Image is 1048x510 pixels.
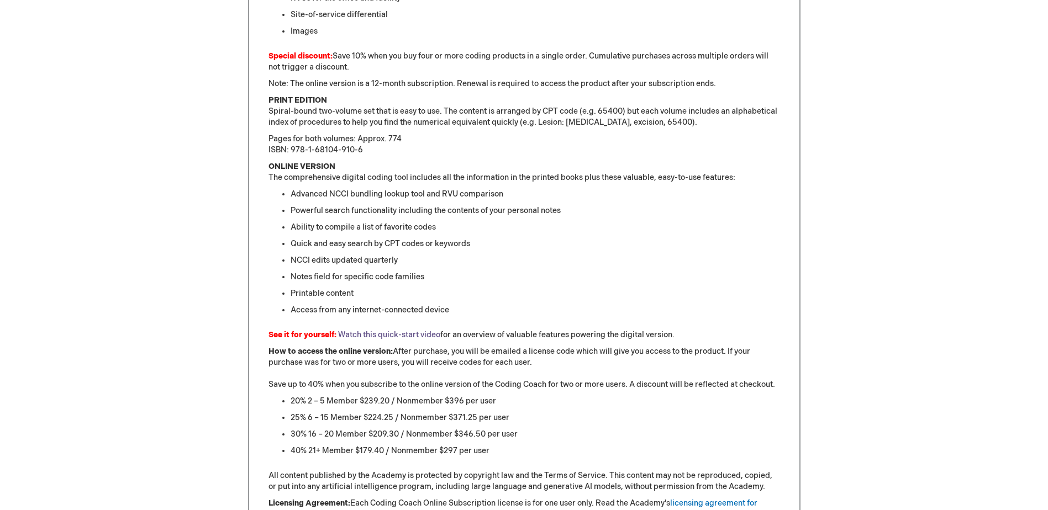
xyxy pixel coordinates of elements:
strong: ONLINE VERSION [268,162,335,171]
li: Quick and easy search by CPT codes or keywords [291,238,780,249]
p: All content published by the Academy is protected by copyright law and the Terms of Service. This... [268,470,780,492]
li: 25% 6 – 15 Member $224.25 / Nonmember $371.25 per user [291,412,780,423]
li: Powerful search functionality including the contents of your personal notes [291,205,780,216]
p: After purchase, you will be emailed a license code which will give you access to the product. If ... [268,346,780,390]
li: Advanced NCCI bundling lookup tool and RVU comparison [291,189,780,200]
strong: How to access the online version: [268,347,393,356]
li: NCCI edits updated quarterly [291,255,780,266]
a: Watch this quick-start video [338,330,440,339]
p: Note: The online version is a 12-month subscription. Renewal is required to access the product af... [268,78,780,89]
p: Spiral-bound two-volume set that is easy to use. The content is arranged by CPT code (e.g. 65400)... [268,95,780,128]
li: 20% 2 – 5 Member $239.20 / Nonmember $396 per user [291,396,780,407]
li: Images [291,26,780,37]
p: Save 10% when you buy four or more coding products in a single order. Cumulative purchases across... [268,51,780,73]
strong: PRINT EDITION [268,95,327,105]
strong: Special discount: [268,51,333,61]
li: Site-of-service differential [291,9,780,20]
p: for an overview of valuable features powering the digital version. [268,330,780,341]
font: See it for yourself: [268,330,336,339]
li: 40% 21+ Member $179.40 / Nonmember $297 per user [291,445,780,456]
strong: Licensing Agreement: [268,498,350,508]
p: The comprehensive digital coding tool includes all the information in the printed books plus thes... [268,161,780,183]
li: Ability to compile a list of favorite codes [291,222,780,233]
li: Access from any internet-connected device [291,305,780,316]
li: Printable content [291,288,780,299]
p: Pages for both volumes: Approx. 774 ISBN: 978-1-68104-910-6 [268,134,780,156]
li: Notes field for specific code families [291,272,780,283]
li: 30% 16 – 20 Member $209.30 / Nonmember $346.50 per user [291,429,780,440]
